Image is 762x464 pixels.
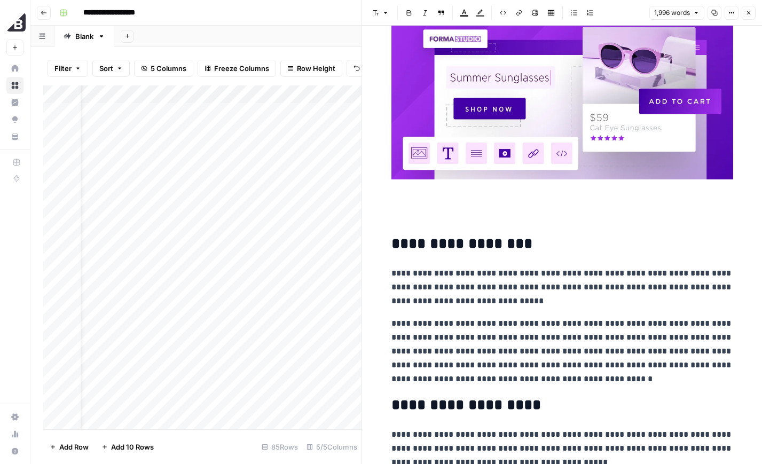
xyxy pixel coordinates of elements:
[649,6,704,20] button: 1,996 words
[6,60,23,77] a: Home
[95,438,160,455] button: Add 10 Rows
[654,8,690,18] span: 1,996 words
[111,442,154,452] span: Add 10 Rows
[59,442,89,452] span: Add Row
[99,63,113,74] span: Sort
[6,111,23,128] a: Opportunities
[92,60,130,77] button: Sort
[6,408,23,426] a: Settings
[198,60,276,77] button: Freeze Columns
[6,128,23,145] a: Your Data
[6,443,23,460] button: Help + Support
[54,26,114,47] a: Blank
[257,438,302,455] div: 85 Rows
[297,63,335,74] span: Row Height
[75,31,93,42] div: Blank
[214,63,269,74] span: Freeze Columns
[54,63,72,74] span: Filter
[6,426,23,443] a: Usage
[302,438,362,455] div: 5/5 Columns
[280,60,342,77] button: Row Height
[134,60,193,77] button: 5 Columns
[6,77,23,94] a: Browse
[48,60,88,77] button: Filter
[6,12,26,32] img: BigCommerce Logo
[6,94,23,111] a: Insights
[6,9,23,35] button: Workspace: BigCommerce
[43,438,95,455] button: Add Row
[151,63,186,74] span: 5 Columns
